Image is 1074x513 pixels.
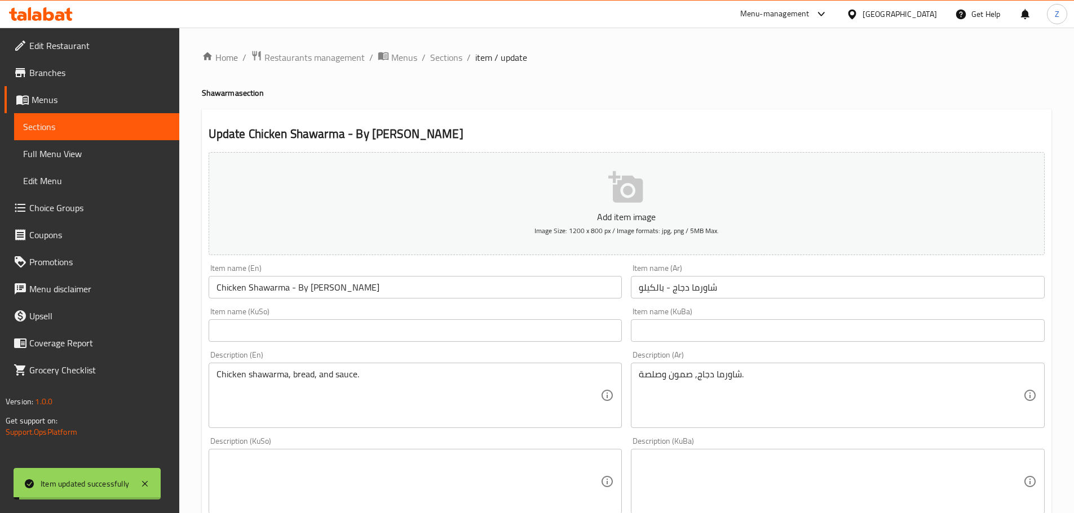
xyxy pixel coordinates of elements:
[29,39,170,52] span: Edit Restaurant
[14,140,179,167] a: Full Menu View
[202,50,1051,65] nav: breadcrumb
[29,363,170,377] span: Grocery Checklist
[202,87,1051,99] h4: Shawarma section
[422,51,426,64] li: /
[29,66,170,79] span: Branches
[23,147,170,160] span: Full Menu View
[475,51,527,64] span: item / update
[29,282,170,296] span: Menu disclaimer
[14,167,179,194] a: Edit Menu
[29,336,170,350] span: Coverage Report
[14,113,179,140] a: Sections
[740,7,810,21] div: Menu-management
[5,32,179,59] a: Edit Restaurant
[5,221,179,248] a: Coupons
[391,51,417,64] span: Menus
[5,194,179,221] a: Choice Groups
[631,319,1045,342] input: Enter name KuBa
[29,255,170,269] span: Promotions
[1055,8,1059,20] span: Z
[29,201,170,215] span: Choice Groups
[5,329,179,356] a: Coverage Report
[23,174,170,188] span: Edit Menu
[209,276,622,298] input: Enter name En
[35,394,52,409] span: 1.0.0
[5,86,179,113] a: Menus
[5,248,179,275] a: Promotions
[534,224,719,237] span: Image Size: 1200 x 800 px / Image formats: jpg, png / 5MB Max.
[264,51,365,64] span: Restaurants management
[5,275,179,302] a: Menu disclaimer
[639,369,1023,422] textarea: شاورما دجاج, صمون وصلصة.
[6,394,33,409] span: Version:
[5,59,179,86] a: Branches
[32,93,170,106] span: Menus
[430,51,462,64] a: Sections
[41,478,129,490] div: Item updated successfully
[251,50,365,65] a: Restaurants management
[5,302,179,329] a: Upsell
[369,51,373,64] li: /
[467,51,471,64] li: /
[216,369,601,422] textarea: Chicken shawarma, bread, and sauce.
[6,425,77,439] a: Support.OpsPlatform
[226,210,1027,224] p: Add item image
[29,228,170,242] span: Coupons
[29,309,170,323] span: Upsell
[23,120,170,133] span: Sections
[378,50,417,65] a: Menus
[209,319,622,342] input: Enter name KuSo
[863,8,937,20] div: [GEOGRAPHIC_DATA]
[209,152,1045,255] button: Add item imageImage Size: 1200 x 800 px / Image formats: jpg, png / 5MB Max.
[202,51,238,64] a: Home
[5,356,179,383] a: Grocery Checklist
[631,276,1045,298] input: Enter name Ar
[6,413,58,428] span: Get support on:
[242,51,246,64] li: /
[209,126,1045,142] h2: Update Chicken Shawarma - By [PERSON_NAME]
